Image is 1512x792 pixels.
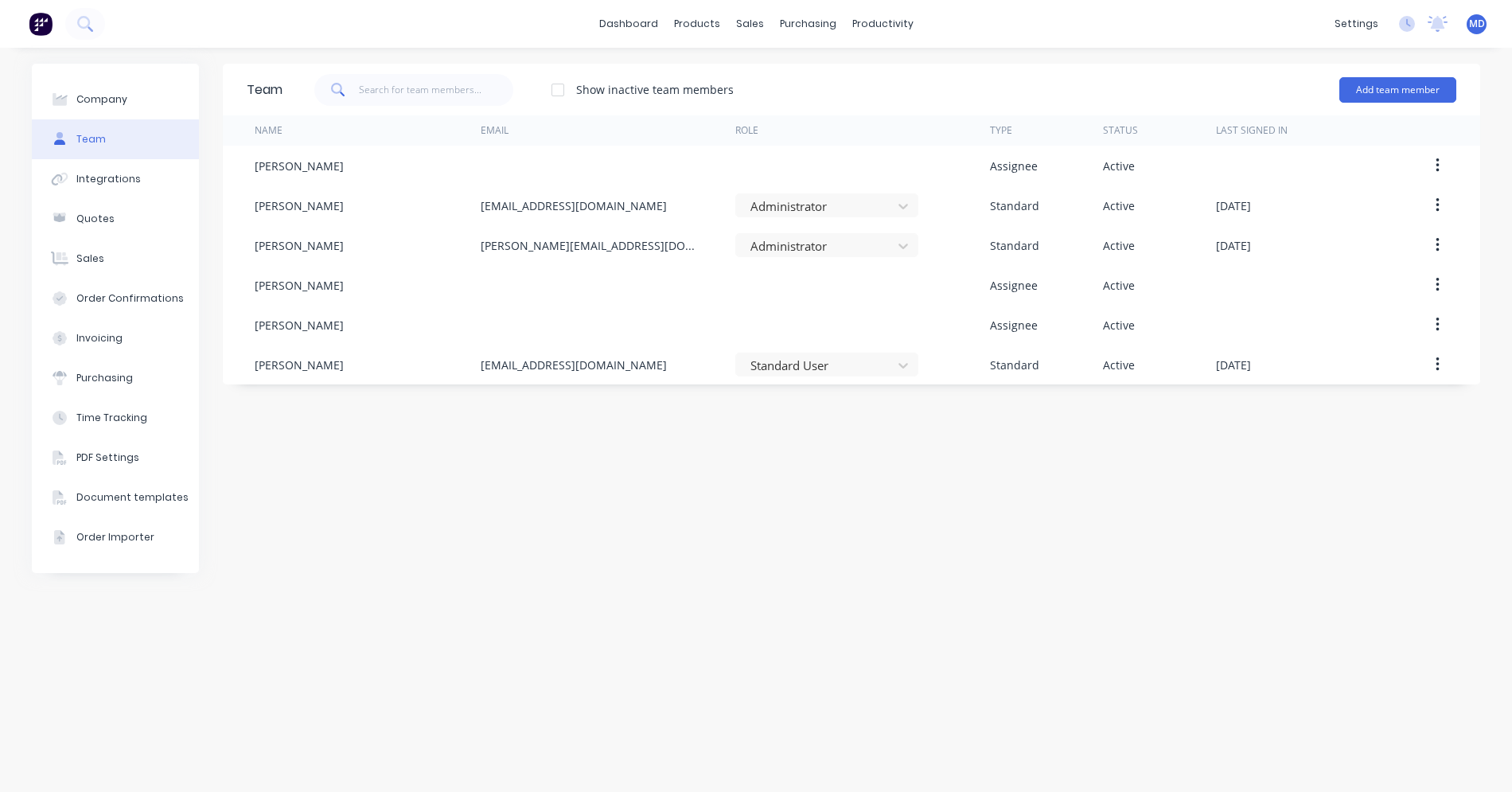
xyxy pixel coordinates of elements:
div: Email [481,123,509,138]
div: Active [1103,277,1135,294]
div: Role [735,123,758,138]
button: PDF Settings [32,438,199,478]
div: Integrations [76,172,141,186]
div: sales [728,12,772,36]
div: Assignee [990,277,1038,294]
div: Time Tracking [76,411,147,425]
div: [DATE] [1216,237,1251,254]
div: Name [255,123,283,138]
a: dashboard [591,12,666,36]
div: Active [1103,197,1135,214]
button: Sales [32,239,199,279]
div: Standard [990,197,1039,214]
div: Active [1103,158,1135,174]
div: Active [1103,237,1135,254]
div: Company [76,92,127,107]
div: Active [1103,357,1135,373]
button: Purchasing [32,358,199,398]
input: Search for team members... [359,74,514,106]
div: [EMAIL_ADDRESS][DOMAIN_NAME] [481,357,667,373]
div: [PERSON_NAME] [255,277,344,294]
button: Company [32,80,199,119]
div: [PERSON_NAME] [255,197,344,214]
div: Order Importer [76,530,154,544]
span: MD [1469,17,1485,31]
button: Order Importer [32,517,199,557]
button: Invoicing [32,318,199,358]
div: [EMAIL_ADDRESS][DOMAIN_NAME] [481,197,667,214]
button: Quotes [32,199,199,239]
div: Assignee [990,158,1038,174]
div: [PERSON_NAME] [255,357,344,373]
div: Team [76,132,106,146]
div: [PERSON_NAME] [255,237,344,254]
div: Invoicing [76,331,123,345]
div: Document templates [76,490,189,505]
button: Order Confirmations [32,279,199,318]
div: Active [1103,317,1135,334]
button: Document templates [32,478,199,517]
div: [DATE] [1216,357,1251,373]
button: Time Tracking [32,398,199,438]
div: settings [1327,12,1386,36]
div: productivity [844,12,922,36]
div: Last signed in [1216,123,1288,138]
button: Integrations [32,159,199,199]
div: Assignee [990,317,1038,334]
div: Order Confirmations [76,291,184,306]
div: products [666,12,728,36]
div: Type [990,123,1012,138]
div: Quotes [76,212,115,226]
div: Purchasing [76,371,133,385]
div: purchasing [772,12,844,36]
div: Sales [76,252,104,266]
div: Team [247,80,283,99]
div: [PERSON_NAME] [255,158,344,174]
div: [PERSON_NAME] [255,317,344,334]
div: [DATE] [1216,197,1251,214]
img: Factory [29,12,53,36]
div: Status [1103,123,1138,138]
div: Standard [990,357,1039,373]
div: Standard [990,237,1039,254]
button: Add team member [1339,77,1456,103]
div: PDF Settings [76,451,139,465]
button: Team [32,119,199,159]
div: [PERSON_NAME][EMAIL_ADDRESS][DOMAIN_NAME] [481,237,703,254]
div: Show inactive team members [576,81,734,98]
